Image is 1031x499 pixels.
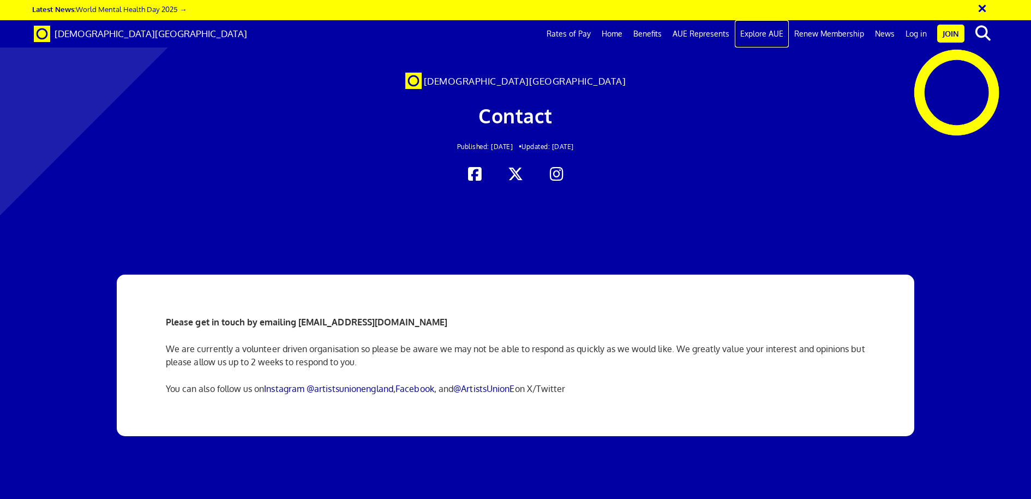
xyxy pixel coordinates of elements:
a: Latest News:World Mental Health Day 2025 → [32,4,187,14]
a: Brand [DEMOGRAPHIC_DATA][GEOGRAPHIC_DATA] [26,20,255,47]
span: [DEMOGRAPHIC_DATA][GEOGRAPHIC_DATA] [424,75,626,87]
a: Join [937,25,964,43]
a: Facebook [395,383,434,394]
span: Published: [DATE] • [457,142,522,151]
strong: Latest News: [32,4,76,14]
span: Contact [478,103,553,128]
a: Benefits [628,20,667,47]
button: search [967,22,1000,45]
a: Home [596,20,628,47]
a: @ArtistsUnionE [453,383,514,394]
a: Log in [900,20,932,47]
a: Renew Membership [789,20,870,47]
a: Rates of Pay [541,20,596,47]
span: [DEMOGRAPHIC_DATA][GEOGRAPHIC_DATA] [55,28,247,39]
strong: Please get in touch by emailing [EMAIL_ADDRESS][DOMAIN_NAME] [166,317,448,328]
h2: Updated: [DATE] [197,143,834,150]
a: AUE Represents [667,20,735,47]
p: You can also follow us on , , and on X/Twitter [166,382,865,395]
a: Explore AUE [735,20,789,47]
a: News [870,20,900,47]
a: Instagram @artistsunionengland [264,383,393,394]
p: We are currently a volunteer driven organisation so please be aware we may not be able to respond... [166,342,865,369]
